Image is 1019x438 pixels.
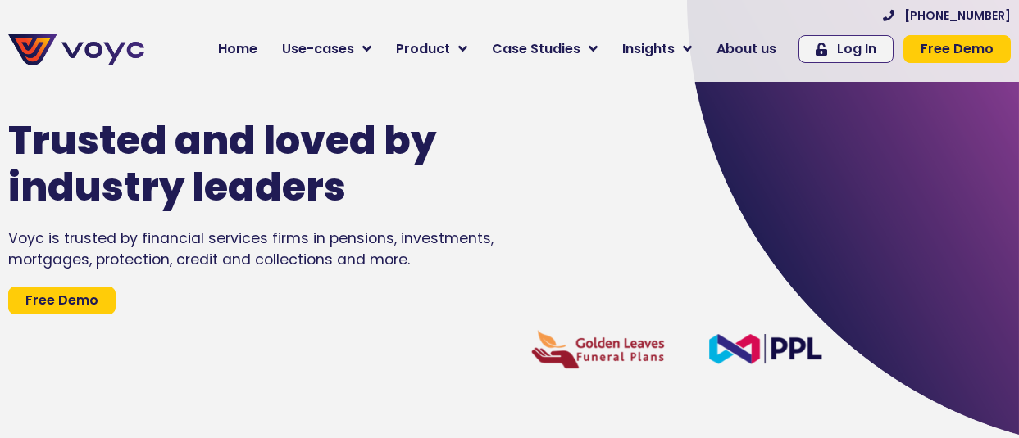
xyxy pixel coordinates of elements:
[8,34,144,65] img: voyc-full-logo
[921,43,994,56] span: Free Demo
[622,39,675,59] span: Insights
[282,39,354,59] span: Use-cases
[492,39,580,59] span: Case Studies
[837,43,876,56] span: Log In
[8,287,116,314] a: Free Demo
[716,39,776,59] span: About us
[904,10,1011,21] span: [PHONE_NUMBER]
[704,33,789,65] a: About us
[218,39,257,59] span: Home
[798,35,894,63] a: Log In
[8,117,476,211] h1: Trusted and loved by industry leaders
[480,33,610,65] a: Case Studies
[25,294,98,307] span: Free Demo
[610,33,704,65] a: Insights
[270,33,384,65] a: Use-cases
[206,33,270,65] a: Home
[396,39,450,59] span: Product
[384,33,480,65] a: Product
[8,228,525,271] div: Voyc is trusted by financial services firms in pensions, investments, mortgages, protection, cred...
[903,35,1011,63] a: Free Demo
[883,10,1011,21] a: [PHONE_NUMBER]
